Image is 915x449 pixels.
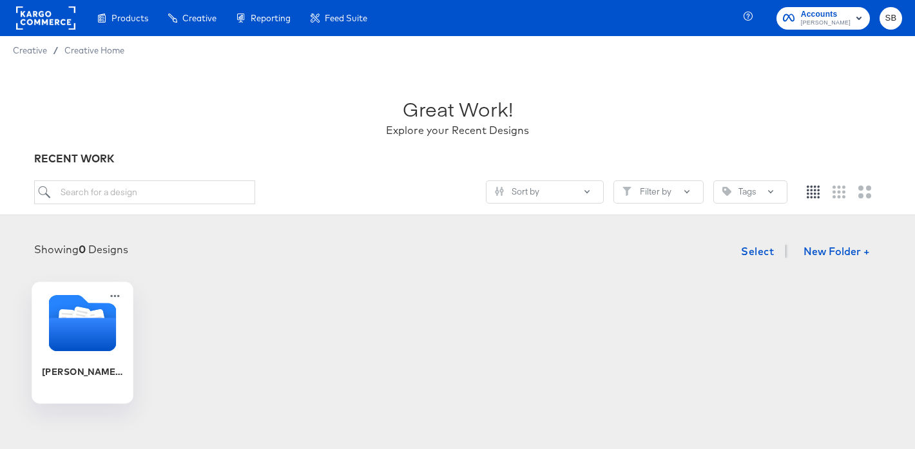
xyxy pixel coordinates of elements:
[182,13,217,23] span: Creative
[495,187,504,196] svg: Sliders
[34,180,255,204] input: Search for a design
[64,45,124,55] a: Creative Home
[34,242,128,257] div: Showing Designs
[79,243,86,256] strong: 0
[42,366,123,378] div: [PERSON_NAME] Onboarding Creative Overlays
[486,180,604,204] button: SlidersSort by
[613,180,704,204] button: FilterFilter by
[47,45,64,55] span: /
[13,45,47,55] span: Creative
[325,13,367,23] span: Feed Suite
[251,13,291,23] span: Reporting
[793,240,881,265] button: New Folder +
[833,186,845,198] svg: Medium grid
[880,7,902,30] button: SB
[807,186,820,198] svg: Small grid
[741,242,774,260] span: Select
[32,282,133,403] div: [PERSON_NAME] Onboarding Creative Overlays
[386,123,529,138] div: Explore your Recent Designs
[885,11,897,26] span: SB
[34,151,881,166] div: RECENT WORK
[713,180,787,204] button: TagTags
[801,18,851,28] span: [PERSON_NAME]
[858,186,871,198] svg: Large grid
[403,95,513,123] div: Great Work!
[622,187,631,196] svg: Filter
[49,289,117,357] svg: Folder
[736,238,779,264] button: Select
[722,187,731,196] svg: Tag
[111,13,148,23] span: Products
[776,7,870,30] button: Accounts[PERSON_NAME]
[801,8,851,21] span: Accounts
